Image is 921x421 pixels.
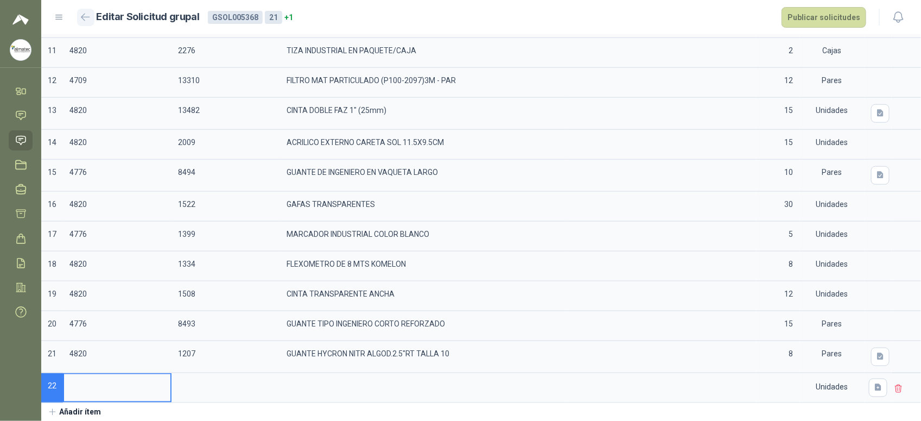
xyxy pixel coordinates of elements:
div: GSOL005368 [208,11,263,24]
p: 13310 [172,68,280,98]
p: 8493 [172,311,280,341]
p: 15 [41,160,63,192]
p: Unidades [799,222,865,252]
p: Pares [799,160,865,192]
p: 2 [756,38,799,68]
img: Company Logo [10,40,31,60]
p: GAFAS TRANSPARENTES [280,192,566,222]
p: GUANTE DE INGENIERO EN VAQUETA LARGO [280,160,566,192]
p: Pares [799,68,865,98]
p: 30 [756,192,799,222]
p: Unidades [799,281,865,311]
p: 4776 [63,160,172,192]
p: 12 [41,68,63,98]
p: 22 [41,373,63,403]
p: GUANTE HYCRON NITR ALGOD.2.5"RT TALLA 10 [280,341,566,373]
p: 13 [41,98,63,130]
p: 11 [41,38,63,68]
p: 1207 [172,341,280,373]
p: 18 [41,252,63,281]
p: GUANTE TIPO INGENIERO CORTO REFORZADO [280,311,566,341]
p: 4820 [63,281,172,311]
p: FILTRO MAT PARTICULADO (P100-2097)3M - PAR [280,68,566,98]
p: 15 [756,311,799,341]
p: ACRILICO EXTERNO CARETA SOL 11.5X9.5CM [280,130,566,160]
p: Unidades [799,252,865,281]
p: 4709 [63,68,172,98]
p: MARCADOR INDUSTRIAL COLOR BLANCO [280,222,566,252]
p: 12 [756,68,799,98]
p: 5 [756,222,799,252]
p: 4820 [63,98,172,130]
p: 20 [41,311,63,341]
p: 17 [41,222,63,252]
p: 21 [41,341,63,373]
p: 14 [41,130,63,160]
p: 8 [756,252,799,281]
p: CINTA TRANSPARENTE ANCHA [280,281,566,311]
h2: Editar Solicitud grupal [97,9,200,25]
p: 16 [41,192,63,222]
p: 8 [756,341,799,373]
span: + 1 [284,11,293,23]
button: Publicar solicitudes [782,7,866,28]
p: 4776 [63,222,172,252]
p: 4776 [63,311,172,341]
p: Pares [799,311,865,341]
p: Unidades [799,130,865,160]
p: 1522 [172,192,280,222]
p: 1399 [172,222,280,252]
p: Unidades [799,98,865,130]
div: Unidades [801,374,863,399]
p: Pares [799,341,865,373]
p: 4820 [63,192,172,222]
div: 21 [265,11,282,24]
p: 1508 [172,281,280,311]
p: 13482 [172,98,280,130]
p: 15 [756,130,799,160]
p: 1334 [172,252,280,281]
p: 2009 [172,130,280,160]
p: Cajas [799,38,865,68]
p: 10 [756,160,799,192]
img: Logo peakr [12,13,29,26]
p: TIZA INDUSTRIAL EN PAQUETE/CAJA [280,38,566,68]
p: 19 [41,281,63,311]
p: Unidades [799,192,865,222]
p: CINTA DOBLE FAZ 1" (25mm) [280,98,566,130]
p: 4820 [63,252,172,281]
p: 12 [756,281,799,311]
p: 2276 [172,38,280,68]
p: 4820 [63,341,172,373]
p: 15 [756,98,799,130]
p: 4820 [63,130,172,160]
p: 8494 [172,160,280,192]
p: 4820 [63,38,172,68]
p: FLEXOMETRO DE 8 MTS KOMELON [280,252,566,281]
